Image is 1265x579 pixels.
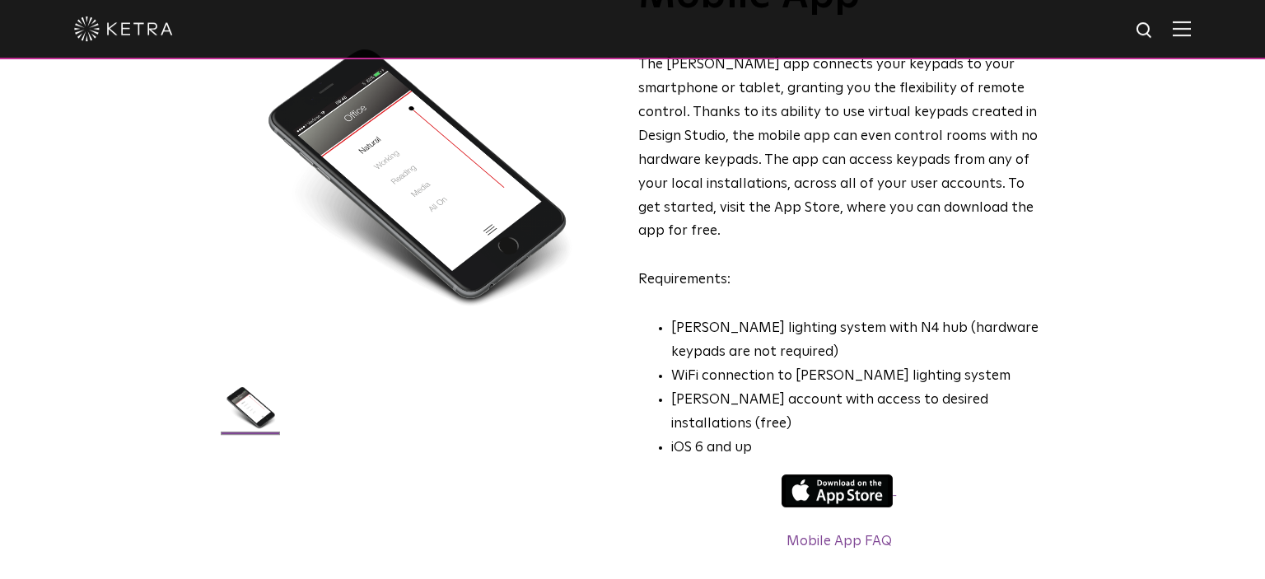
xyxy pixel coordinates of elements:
[1173,21,1191,36] img: Hamburger%20Nav.svg
[671,437,1039,460] li: iOS 6 and up
[638,273,731,287] span: Requirements:
[671,389,1039,437] li: [PERSON_NAME] account with access to desired installations (free)
[671,317,1039,365] li: [PERSON_NAME] lighting system with N4 hub (hardware keypads are not required)
[74,16,173,41] img: ketra-logo-2019-white
[671,365,1039,389] li: WiFi connection to [PERSON_NAME] lighting system
[787,535,892,549] a: Mobile App FAQ
[782,474,893,507] img: app store
[219,383,282,443] img: ketra-mobile-app
[1135,21,1155,41] img: search icon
